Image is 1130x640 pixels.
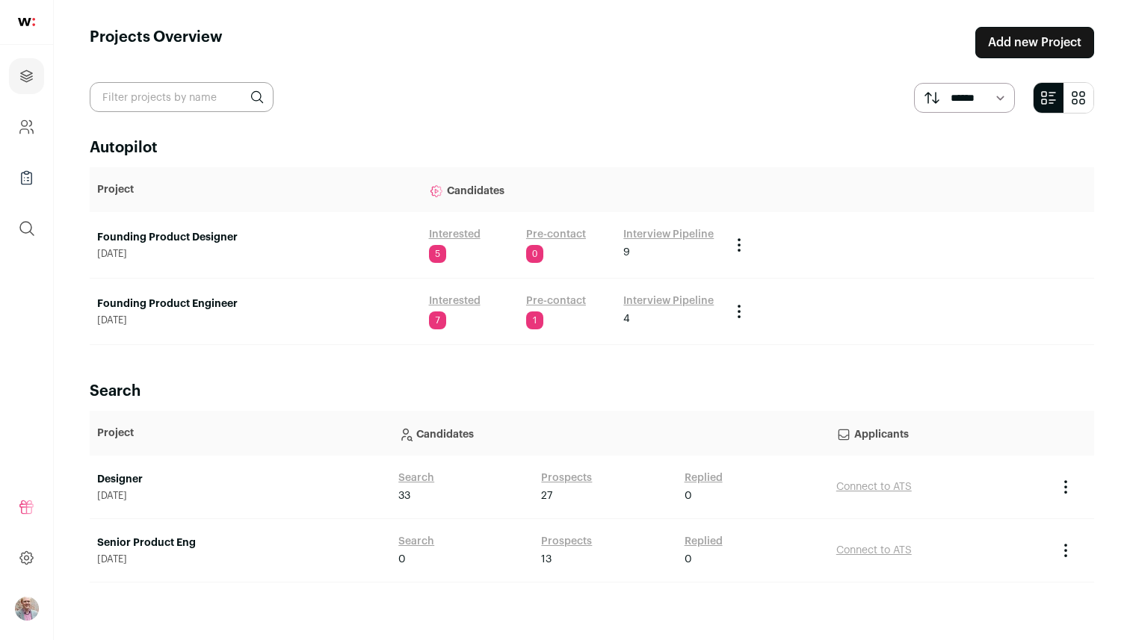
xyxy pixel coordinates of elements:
[97,490,383,502] span: [DATE]
[9,58,44,94] a: Projects
[526,245,543,263] span: 0
[836,418,1042,448] p: Applicants
[398,534,434,549] a: Search
[541,470,592,485] a: Prospects
[90,27,223,58] h1: Projects Overview
[623,311,630,326] span: 4
[429,311,446,329] span: 7
[18,18,35,26] img: wellfound-shorthand-0d5821cbd27db2630d0214b213865d53afaa358527fdda9d0ea32b1df1b89c2c.svg
[97,426,383,441] p: Project
[429,175,715,205] p: Candidates
[730,302,748,320] button: Project Actions
[541,488,552,503] span: 27
[526,311,543,329] span: 1
[541,552,552,567] span: 13
[526,227,586,242] a: Pre-contact
[90,381,1094,402] h2: Search
[685,552,692,567] span: 0
[541,534,592,549] a: Prospects
[90,82,274,112] input: Filter projects by name
[398,488,410,503] span: 33
[97,472,383,487] a: Designer
[836,545,912,556] a: Connect to ATS
[90,137,1094,158] h2: Autopilot
[9,160,44,196] a: Company Lists
[97,535,383,550] a: Senior Product Eng
[15,597,39,621] img: 190284-medium_jpg
[429,227,481,242] a: Interested
[685,488,692,503] span: 0
[97,296,414,311] a: Founding Product Engineer
[97,314,414,326] span: [DATE]
[97,553,383,565] span: [DATE]
[1057,478,1075,496] button: Project Actions
[97,182,414,197] p: Project
[429,293,481,308] a: Interested
[398,470,434,485] a: Search
[730,236,748,254] button: Project Actions
[685,534,723,549] a: Replied
[975,27,1094,58] a: Add new Project
[623,245,630,260] span: 9
[429,245,446,263] span: 5
[623,293,714,308] a: Interview Pipeline
[1057,541,1075,559] button: Project Actions
[836,482,912,492] a: Connect to ATS
[398,418,821,448] p: Candidates
[623,227,714,242] a: Interview Pipeline
[9,109,44,145] a: Company and ATS Settings
[398,552,406,567] span: 0
[15,597,39,621] button: Open dropdown
[526,293,586,308] a: Pre-contact
[97,248,414,260] span: [DATE]
[97,230,414,245] a: Founding Product Designer
[685,470,723,485] a: Replied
